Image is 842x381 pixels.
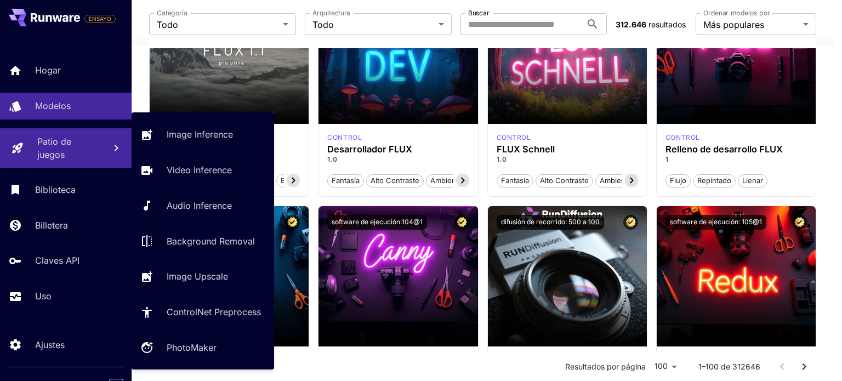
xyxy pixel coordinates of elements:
font: Claves API [35,255,79,266]
font: Fantasía [501,176,529,185]
div: FLUJO.1 S [497,133,531,143]
font: Ajustes [35,339,65,350]
font: FLUX Schnell [497,144,555,155]
font: control [327,133,362,141]
font: Modelos [35,100,71,111]
div: Relleno de desarrollo FLUX [665,144,807,155]
font: BFL [281,176,294,185]
font: Resultados por página [565,362,646,371]
font: 1 [665,155,669,163]
font: control [497,133,531,141]
p: Video Inference [167,163,232,177]
font: Biblioteca [35,184,76,195]
font: Ambiente [430,176,463,185]
a: Image Upscale [132,263,274,290]
font: Patio de juegos [37,136,71,160]
a: ControlNet Preprocess [132,299,274,326]
a: PhotoMaker [132,334,274,361]
font: Fantasía [332,176,360,185]
a: Audio Inference [132,192,274,219]
font: Todo [312,19,334,30]
font: 312.646 [616,20,646,29]
a: Video Inference [132,157,274,184]
div: FLUJO.1 D [665,133,700,143]
font: 1.0 [327,155,338,163]
font: Uso [35,291,52,302]
p: Image Inference [167,128,233,141]
a: Image Inference [132,121,274,148]
font: Alto contraste [540,176,589,185]
font: Desarrollador FLUX [327,144,412,155]
font: 100 [655,361,668,371]
font: 1–100 de 312646 [698,362,760,371]
font: ENSAYO [89,15,111,22]
p: ControlNet Preprocess [167,305,261,319]
div: Desarrollador FLUX [327,144,469,155]
font: Buscar [468,9,489,17]
font: software de ejecución:104@1 [332,218,423,226]
font: Arquitectura [312,9,350,17]
button: Modelo certificado: examinado para garantizar el mejor rendimiento e incluye una licencia comercial. [623,215,638,230]
font: Alto contraste [371,176,419,185]
div: FLUX Schnell [497,144,638,155]
font: control [665,133,700,141]
font: Todo [157,19,178,30]
font: Más populares [703,19,764,30]
font: Hogar [35,65,61,76]
p: Image Upscale [167,270,228,283]
span: Agregue su tarjeta de pago para habilitar la funcionalidad completa de la plataforma. [84,12,116,25]
p: Background Removal [167,235,255,248]
font: difusión de recorrido: 500 a 100 [501,218,600,226]
button: Modelo certificado: examinado para garantizar el mejor rendimiento e incluye una licencia comercial. [792,215,807,230]
font: Flujo [670,176,686,185]
font: Repintado [697,176,731,185]
font: 1.0 [497,155,507,163]
font: Categoría [157,9,187,17]
button: Ir a la página siguiente [793,356,815,378]
font: resultados [648,20,686,29]
p: PhotoMaker [167,341,217,354]
div: FLUJO.1 D [327,133,362,143]
font: Ordenar modelos por [703,9,770,17]
font: Billetera [35,220,68,231]
font: Ambiente [600,176,632,185]
a: Background Removal [132,228,274,254]
font: Relleno de desarrollo FLUX [665,144,783,155]
button: Modelo certificado: examinado para garantizar el mejor rendimiento e incluye una licencia comercial. [285,215,300,230]
font: Llenar [742,176,763,185]
font: software de ejecución: 105@1 [670,218,762,226]
p: Audio Inference [167,199,232,212]
button: Modelo certificado: examinado para garantizar el mejor rendimiento e incluye una licencia comercial. [454,215,469,230]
